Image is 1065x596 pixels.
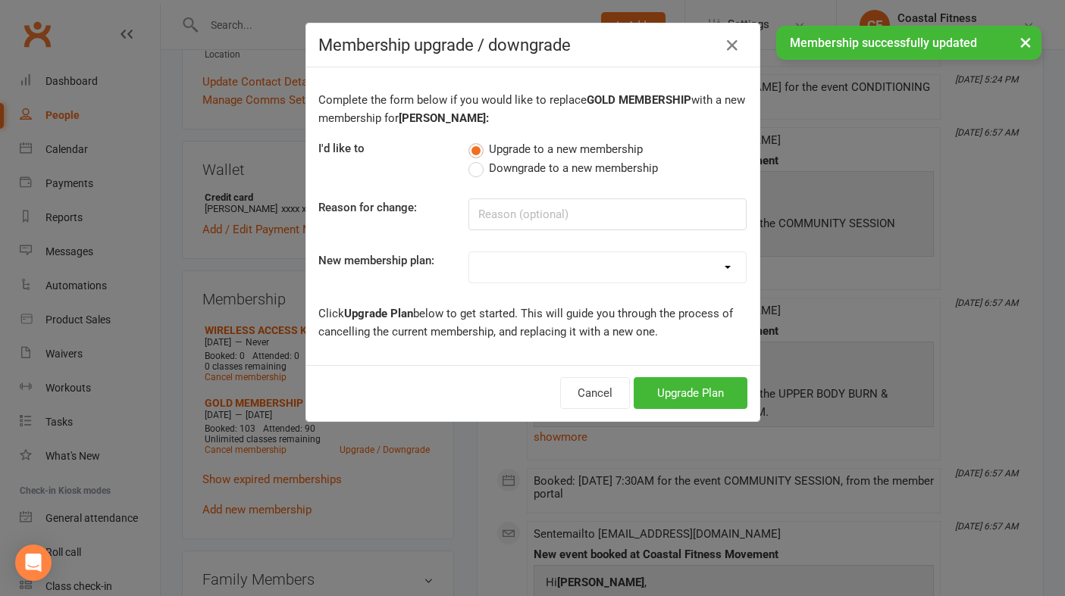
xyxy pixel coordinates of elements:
button: Cancel [560,377,630,409]
p: Complete the form below if you would like to replace with a new membership for [318,91,747,127]
p: Click below to get started. This will guide you through the process of cancelling the current mem... [318,304,747,341]
div: Open Intercom Messenger [15,545,52,581]
label: I'd like to [318,139,365,158]
button: Upgrade Plan [634,377,747,409]
b: Upgrade Plan [344,307,413,320]
b: GOLD MEMBERSHIP [587,93,691,107]
label: Reason for change: [318,198,417,217]
span: Downgrade to a new membership [489,159,658,175]
button: × [1012,26,1039,58]
b: [PERSON_NAME]: [399,111,489,125]
label: New membership plan: [318,251,434,270]
input: Reason (optional) [468,198,747,230]
span: Upgrade to a new membership [489,140,643,156]
div: Membership successfully updated [776,26,1042,60]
